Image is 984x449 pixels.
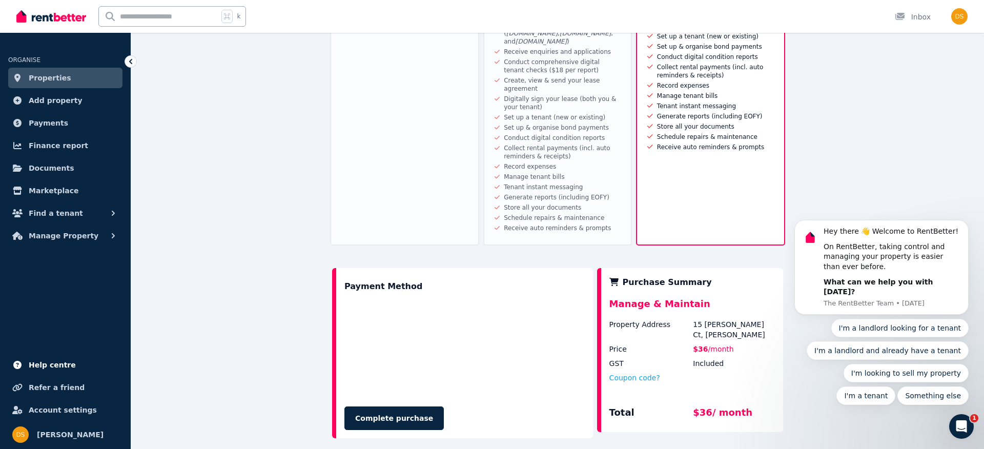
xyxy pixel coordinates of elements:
div: Tenant instant messaging [500,183,583,191]
div: Set up a tenant (new or existing) [500,113,605,121]
div: Manage tenant bills [653,92,718,100]
div: Price [609,344,691,354]
span: ORGANISE [8,56,40,64]
div: Manage tenant bills [500,173,565,181]
span: Finance report [29,139,88,152]
div: Collect rental payments (incl. auto reminders & receipts) [653,63,774,79]
div: Create, view & send your lease agreement [500,76,621,93]
div: Included [693,358,775,369]
div: Generate reports (including EOFY) [500,193,609,201]
img: Dan Spasojevic [951,8,968,25]
div: Set up & organise bond payments [500,124,609,132]
a: Finance report [8,135,122,156]
a: Documents [8,158,122,178]
div: Tenant instant messaging [653,102,736,110]
span: 1 [970,414,978,422]
a: Account settings [8,400,122,420]
span: / month [708,345,734,353]
img: RentBetter [16,9,86,24]
i: [DOMAIN_NAME] [516,38,567,45]
img: Dan Spasojevic [12,426,29,443]
a: Help centre [8,355,122,375]
div: 15 [PERSON_NAME] Ct, [PERSON_NAME] [693,319,775,340]
div: Inbox [895,12,931,22]
span: Payments [29,117,68,129]
a: Refer a friend [8,377,122,398]
div: GST [609,358,691,369]
div: Total [609,405,691,424]
span: Refer a friend [29,381,85,394]
span: Add property [29,94,83,107]
div: $36 / month [693,405,775,424]
div: Receive auto reminders & prompts [500,224,611,232]
div: Digitally sign your lease (both you & your tenant) [500,95,621,111]
a: Properties [8,68,122,88]
a: Marketplace [8,180,122,201]
div: Store all your documents [500,203,581,212]
button: Complete purchase [344,406,444,430]
span: Marketplace [29,185,78,197]
span: Properties [29,72,71,84]
div: Generate reports (including EOFY) [653,112,763,120]
iframe: Intercom live chat [949,414,974,439]
div: Purchase Summary [609,276,775,289]
div: Manage & Maintain [609,297,775,319]
div: Record expenses [653,81,709,90]
span: $36 [693,345,708,353]
i: [DOMAIN_NAME] [506,30,558,37]
button: Manage Property [8,226,122,246]
div: Set up & organise bond payments [653,43,762,51]
div: Receive enquiries and applications [500,48,611,56]
div: Property Address [609,319,691,340]
i: [DOMAIN_NAME] [560,30,611,37]
div: Payment Method [344,276,422,297]
span: k [237,12,240,21]
div: Conduct digital condition reports [500,134,605,142]
button: Find a tenant [8,203,122,223]
span: Account settings [29,404,97,416]
a: Payments [8,113,122,133]
span: Documents [29,162,74,174]
span: Manage Property [29,230,98,242]
span: Find a tenant [29,207,83,219]
div: Schedule repairs & maintenance [500,214,604,222]
div: Receive auto reminders & prompts [653,143,764,151]
div: Set up a tenant (new or existing) [653,32,758,40]
span: Help centre [29,359,76,371]
div: Conduct digital condition reports [653,53,758,61]
div: Store all your documents [653,123,734,131]
iframe: Secure payment input frame [342,299,587,396]
div: Schedule repairs & maintenance [653,133,757,141]
iframe: Intercom notifications message [779,129,984,421]
a: Add property [8,90,122,111]
div: Collect rental payments (incl. auto reminders & receipts) [500,144,621,160]
div: Conduct comprehensive digital tenant checks ($18 per report) [500,58,621,74]
button: Coupon code? [609,373,660,383]
span: [PERSON_NAME] [37,428,104,441]
div: Record expenses [500,162,556,171]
